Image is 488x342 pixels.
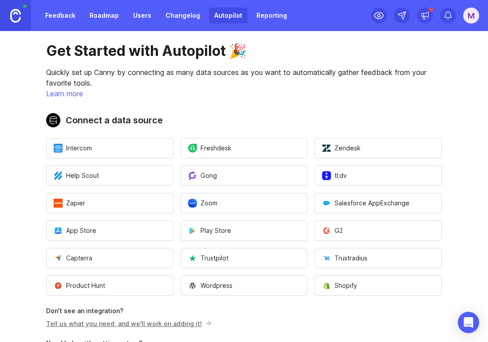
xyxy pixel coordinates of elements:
h2: Connect a data source [46,113,442,127]
p: Quickly set up Canny by connecting as many data sources as you want to automatically gather feedb... [46,67,442,88]
span: Gong [188,171,217,180]
button: Open a modal to start the flow of installing Gong. [181,165,308,186]
span: tl;dv [322,171,347,180]
button: Open a modal to start the flow of installing Play Store. [181,220,308,241]
a: Roadmap [84,8,124,24]
a: Autopilot [209,8,248,24]
button: Open a modal to start the flow of installing Trustradius. [315,248,442,268]
span: Capterra [54,254,92,263]
span: Play Store [188,226,231,235]
span: Trustpilot [188,254,228,263]
a: Reporting [251,8,292,24]
button: Open a modal to start the flow of installing Shopify. [315,275,442,296]
a: Changelog [160,8,205,24]
button: Open a modal to start the flow of installing tl;dv. [315,165,442,186]
button: Open a modal to start the flow of installing Salesforce AppExchange. [315,193,442,213]
span: Zoom [188,199,217,208]
span: G2 [322,226,343,235]
a: Feedback [40,8,81,24]
span: Help Scout [54,171,99,180]
button: M [463,8,479,24]
span: Wordpress [188,281,232,290]
span: Salesforce AppExchange [322,199,409,208]
button: Open a modal to start the flow of installing Wordpress. [181,275,308,296]
button: Open a modal to start the flow of installing Capterra. [46,248,173,268]
span: Intercom [54,144,92,153]
span: Zendesk [322,144,361,153]
button: Open a modal to start the flow of installing Help Scout. [46,165,173,186]
span: Freshdesk [188,144,232,153]
span: App Store [54,226,96,235]
h1: Get Started with Autopilot 🎉 [46,42,442,60]
button: Open a modal to start the flow of installing Freshdesk. [181,138,308,158]
button: Open a modal to start the flow of installing Trustpilot. [181,248,308,268]
span: Zapier [54,199,85,208]
span: Shopify [322,281,357,290]
button: Open a modal to start the flow of installing Intercom. [46,138,173,158]
button: Open a modal to start the flow of installing Zendesk. [315,138,442,158]
span: Product Hunt [54,281,105,290]
a: Learn more [46,89,83,98]
a: Tell us what you need, and we'll work on adding it! [46,320,209,327]
span: Trustradius [322,254,367,263]
div: Open Intercom Messenger [458,312,479,333]
p: Don't see an integration? [46,307,442,315]
a: Users [128,8,157,24]
button: Open a modal to start the flow of installing App Store. [46,220,173,241]
button: Open a modal to start the flow of installing Zoom. [181,193,308,213]
button: Open a modal to start the flow of installing Zapier. [46,193,173,213]
button: Open a modal to start the flow of installing Product Hunt. [46,275,173,296]
img: Canny Home [10,9,21,23]
button: Open a modal to start the flow of installing G2. [315,220,442,241]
